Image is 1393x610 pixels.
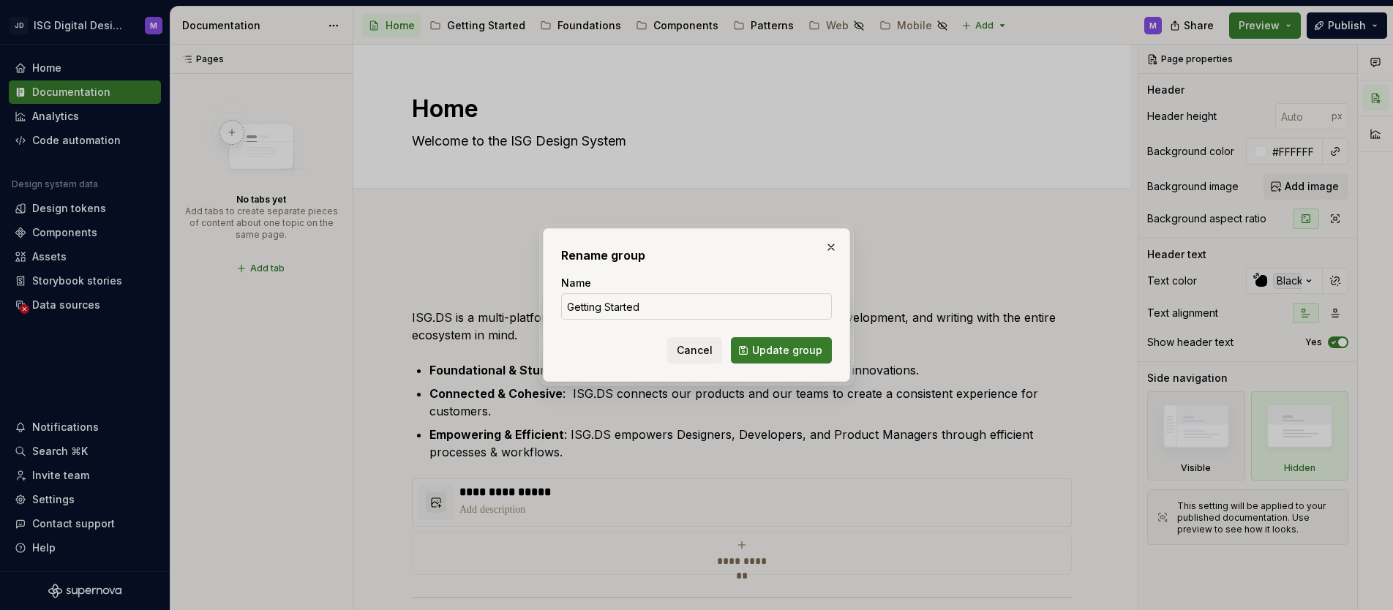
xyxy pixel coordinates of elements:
button: Update group [731,337,832,364]
button: Cancel [667,337,722,364]
span: Update group [752,343,822,358]
label: Name [561,276,591,290]
h2: Rename group [561,246,832,264]
span: Cancel [677,343,713,358]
